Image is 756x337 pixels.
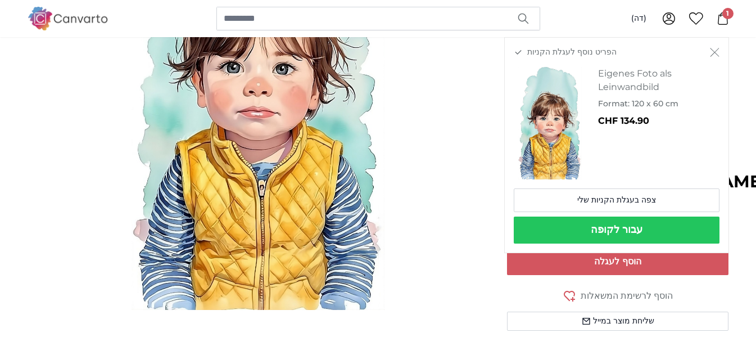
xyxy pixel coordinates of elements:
[507,248,729,275] button: הוסף לעגלה
[527,47,617,57] font: הפריט נוסף לעגלת הקניות
[577,195,656,205] font: צפה בעגלת הקניות שלי
[591,223,642,236] font: עבור לקופה
[598,67,710,94] h3: Eigenes Foto als Leinwandbild
[514,217,719,244] button: עבור לקופה
[598,98,630,109] span: Format:
[28,7,108,30] img: קנברטו
[504,37,729,253] div: הפריט נוסף לעגלת הקניות
[726,9,729,17] font: 1
[598,114,710,128] p: CHF 134.90
[631,13,646,23] font: (דה)
[514,67,587,179] img: personalised-canvas-print
[632,98,678,109] span: 120 x 60 cm
[507,289,729,303] button: הוסף לרשימת המשאלות
[710,47,719,58] button: לִסְגוֹר
[581,290,673,301] font: הוסף לרשימת המשאלות
[594,256,641,267] font: הוסף לעגלה
[593,316,654,326] font: שליחת מוצר במייל
[514,188,719,212] a: צפה בעגלת הקניות שלי
[622,8,655,29] button: (דה)
[507,312,729,331] button: שליחת מוצר במייל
